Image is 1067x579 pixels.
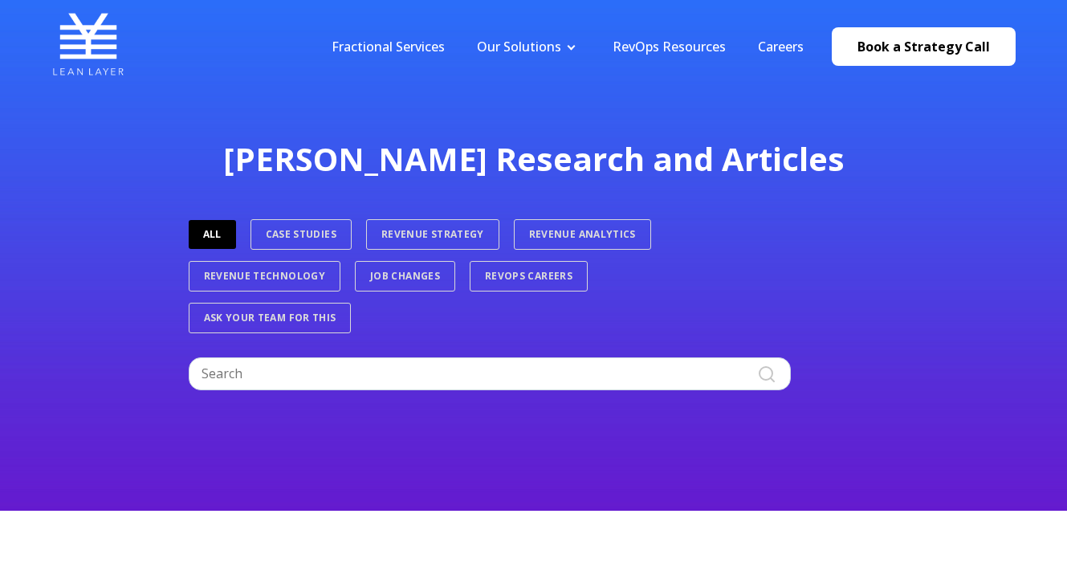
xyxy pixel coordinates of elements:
a: RevOps Resources [613,38,726,55]
a: ALL [189,220,236,249]
a: Book a Strategy Call [832,27,1016,66]
span: [PERSON_NAME] Research and Articles [223,137,845,181]
a: Revenue Technology [189,261,340,292]
a: Careers [758,38,804,55]
a: Ask Your Team For This [189,303,352,333]
div: Navigation Menu [316,38,820,55]
a: Fractional Services [332,38,445,55]
a: Case Studies [250,219,352,250]
input: Search [189,357,791,389]
a: Job Changes [355,261,455,292]
a: RevOps Careers [470,261,588,292]
a: Our Solutions [477,38,561,55]
a: Revenue Strategy [366,219,499,250]
a: Revenue Analytics [514,219,651,250]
